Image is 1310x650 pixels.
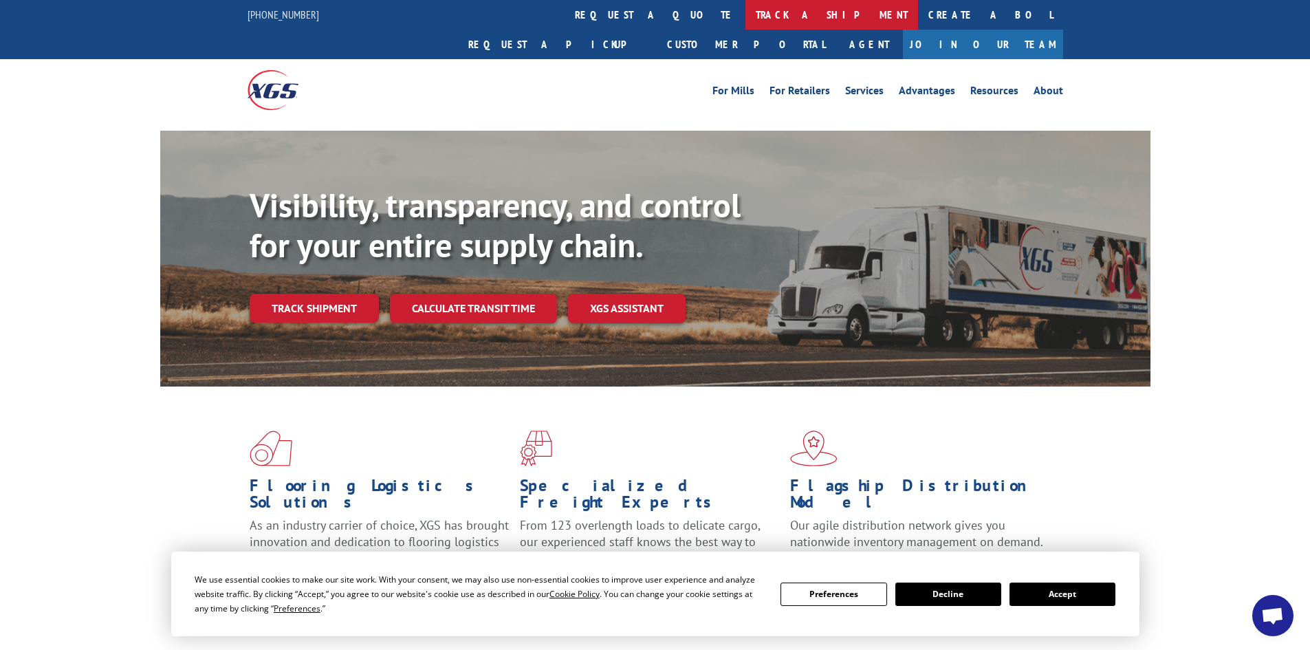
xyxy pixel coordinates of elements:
[549,588,600,600] span: Cookie Policy
[520,477,780,517] h1: Specialized Freight Experts
[895,583,1001,606] button: Decline
[250,431,292,466] img: xgs-icon-total-supply-chain-intelligence-red
[657,30,836,59] a: Customer Portal
[836,30,903,59] a: Agent
[712,85,754,100] a: For Mills
[780,583,886,606] button: Preferences
[845,85,884,100] a: Services
[1252,595,1293,636] div: Open chat
[568,294,686,323] a: XGS ASSISTANT
[970,85,1018,100] a: Resources
[1034,85,1063,100] a: About
[390,294,557,323] a: Calculate transit time
[790,431,838,466] img: xgs-icon-flagship-distribution-model-red
[250,184,741,266] b: Visibility, transparency, and control for your entire supply chain.
[458,30,657,59] a: Request a pickup
[248,8,319,21] a: [PHONE_NUMBER]
[520,517,780,578] p: From 123 overlength loads to delicate cargo, our experienced staff knows the best way to move you...
[903,30,1063,59] a: Join Our Team
[790,477,1050,517] h1: Flagship Distribution Model
[250,517,509,566] span: As an industry carrier of choice, XGS has brought innovation and dedication to flooring logistics...
[1009,583,1115,606] button: Accept
[171,552,1139,636] div: Cookie Consent Prompt
[899,85,955,100] a: Advantages
[195,572,764,616] div: We use essential cookies to make our site work. With your consent, we may also use non-essential ...
[769,85,830,100] a: For Retailers
[790,517,1043,550] span: Our agile distribution network gives you nationwide inventory management on demand.
[250,477,510,517] h1: Flooring Logistics Solutions
[250,294,379,323] a: Track shipment
[520,431,552,466] img: xgs-icon-focused-on-flooring-red
[274,603,320,614] span: Preferences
